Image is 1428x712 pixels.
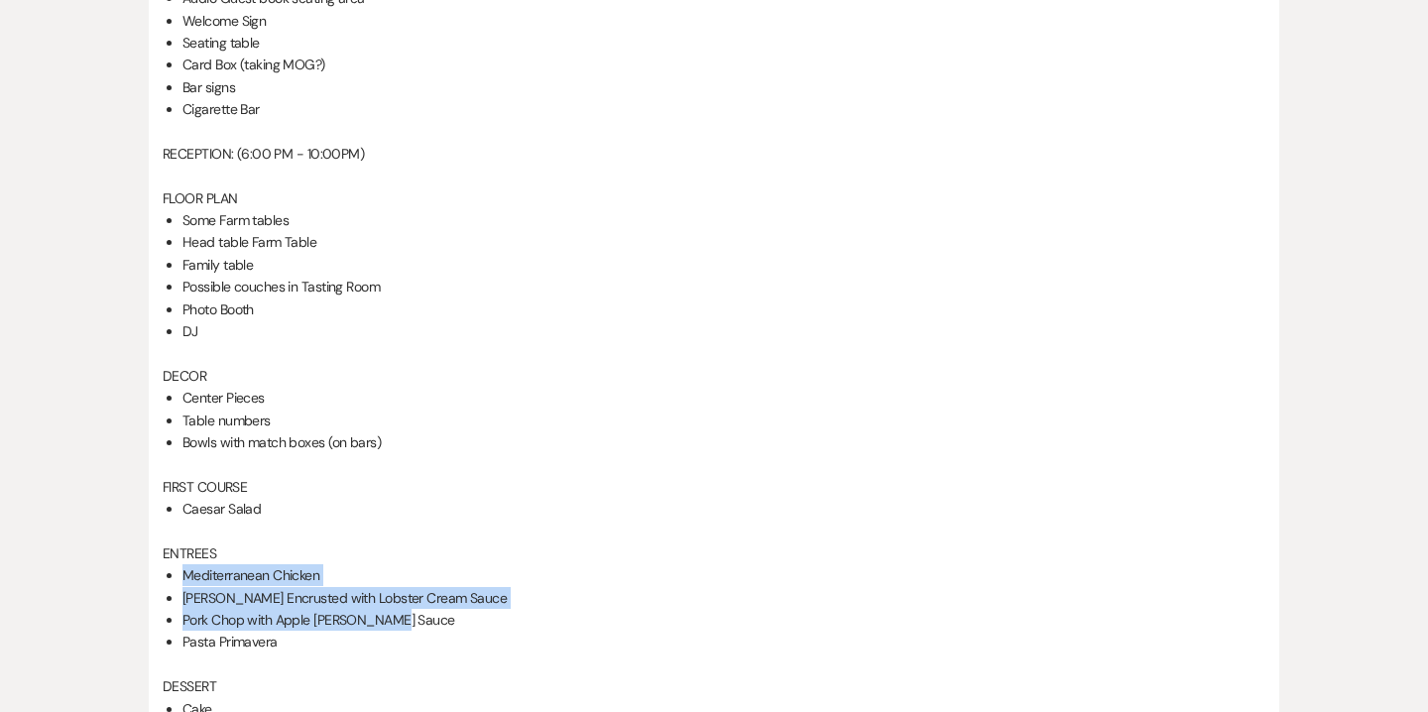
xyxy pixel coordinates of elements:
[163,365,1265,387] p: DECOR
[182,10,1265,32] li: Welcome Sign
[182,320,1265,342] li: DJ
[182,298,1265,320] li: Photo Booth
[182,276,1265,297] li: Possible couches in Tasting Room
[182,231,1265,253] li: Head table Farm Table
[182,410,1265,431] li: Table numbers
[163,187,1265,209] p: FLOOR PLAN
[182,587,1265,609] li: [PERSON_NAME] Encrusted with Lobster Cream Sauce
[163,675,1265,697] p: DESSERT
[182,431,1265,453] li: Bowls with match boxes (on bars)
[182,54,1265,75] li: Card Box (taking MOG?)
[182,387,1265,409] li: Center Pieces
[182,498,1265,520] li: Caesar Salad
[163,143,1265,165] p: RECEPTION: (6:00 PM - 10:00PM)
[182,98,1265,120] li: Cigarette Bar
[182,631,1265,653] li: Pasta Primavera
[163,476,1265,498] p: FIRST COURSE
[182,209,1265,231] li: Some Farm tables
[182,564,1265,586] li: Mediterranean Chicken
[182,76,1265,98] li: Bar signs
[182,609,1265,631] li: Pork Chop with Apple [PERSON_NAME] Sauce
[163,542,1265,564] p: ENTREES
[182,254,1265,276] li: Family table
[182,32,1265,54] li: Seating table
